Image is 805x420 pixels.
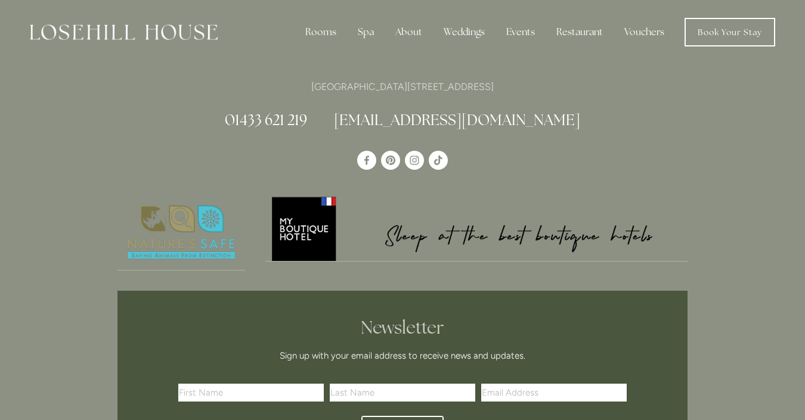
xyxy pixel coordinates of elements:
[117,79,688,95] p: [GEOGRAPHIC_DATA][STREET_ADDRESS]
[117,195,245,270] a: Nature's Safe - Logo
[429,151,448,170] a: TikTok
[386,20,432,44] div: About
[265,195,688,261] img: My Boutique Hotel - Logo
[178,384,324,402] input: First Name
[357,151,376,170] a: Losehill House Hotel & Spa
[685,18,775,46] a: Book Your Stay
[381,151,400,170] a: Pinterest
[615,20,674,44] a: Vouchers
[348,20,383,44] div: Spa
[497,20,544,44] div: Events
[296,20,346,44] div: Rooms
[405,151,424,170] a: Instagram
[330,384,475,402] input: Last Name
[434,20,494,44] div: Weddings
[265,195,688,262] a: My Boutique Hotel - Logo
[182,317,623,338] h2: Newsletter
[547,20,612,44] div: Restaurant
[182,349,623,363] p: Sign up with your email address to receive news and updates.
[30,24,218,40] img: Losehill House
[225,110,307,129] a: 01433 621 219
[481,384,627,402] input: Email Address
[117,195,245,270] img: Nature's Safe - Logo
[334,110,580,129] a: [EMAIL_ADDRESS][DOMAIN_NAME]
